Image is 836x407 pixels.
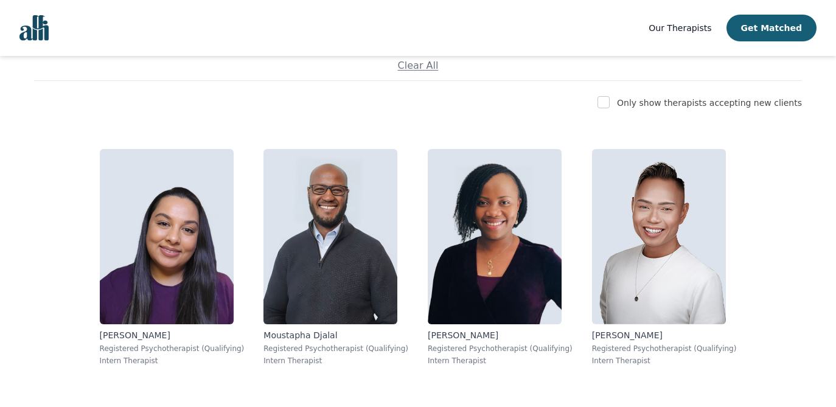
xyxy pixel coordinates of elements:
[19,15,49,41] img: alli logo
[418,139,582,375] a: Adefunke E._Adebowale[PERSON_NAME]Registered Psychotherapist (Qualifying)Intern Therapist
[649,21,711,35] a: Our Therapists
[592,344,737,353] p: Registered Psychotherapist (Qualifying)
[592,149,726,324] img: Ethan_Trillana
[649,23,711,33] span: Our Therapists
[428,356,573,366] p: Intern Therapist
[34,58,802,73] p: Clear All
[263,356,408,366] p: Intern Therapist
[592,329,737,341] p: [PERSON_NAME]
[100,344,245,353] p: Registered Psychotherapist (Qualifying)
[263,149,397,324] img: Moustapha_Djalal
[254,139,418,375] a: Moustapha_DjalalMoustapha DjalalRegistered Psychotherapist (Qualifying)Intern Therapist
[428,149,562,324] img: Adefunke E._Adebowale
[592,356,737,366] p: Intern Therapist
[582,139,747,375] a: Ethan_Trillana[PERSON_NAME]Registered Psychotherapist (Qualifying)Intern Therapist
[100,149,234,324] img: Ashley_Chand
[100,329,245,341] p: [PERSON_NAME]
[726,15,817,41] button: Get Matched
[263,329,408,341] p: Moustapha Djalal
[90,139,254,375] a: Ashley_Chand[PERSON_NAME]Registered Psychotherapist (Qualifying)Intern Therapist
[263,344,408,353] p: Registered Psychotherapist (Qualifying)
[617,98,802,108] label: Only show therapists accepting new clients
[100,356,245,366] p: Intern Therapist
[428,329,573,341] p: [PERSON_NAME]
[428,344,573,353] p: Registered Psychotherapist (Qualifying)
